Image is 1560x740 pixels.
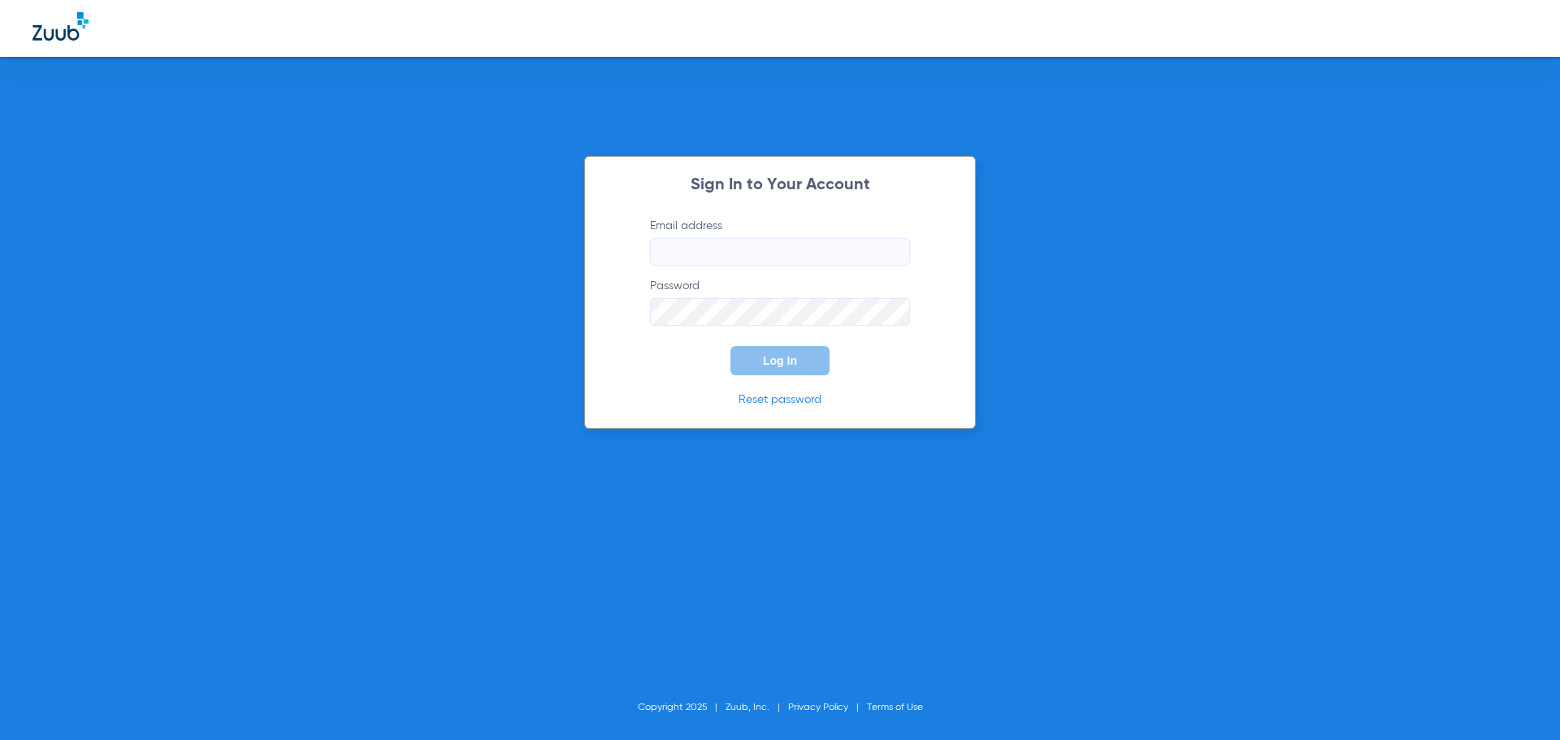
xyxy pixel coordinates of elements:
a: Reset password [739,394,821,405]
input: Email address [650,238,910,266]
h2: Sign In to Your Account [626,177,934,193]
input: Password [650,298,910,326]
a: Terms of Use [867,703,923,712]
li: Zuub, Inc. [726,699,788,716]
button: Log In [730,346,830,375]
span: Log In [763,354,797,367]
label: Password [650,278,910,326]
label: Email address [650,218,910,266]
a: Privacy Policy [788,703,848,712]
img: Zuub Logo [32,12,89,41]
li: Copyright 2025 [638,699,726,716]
